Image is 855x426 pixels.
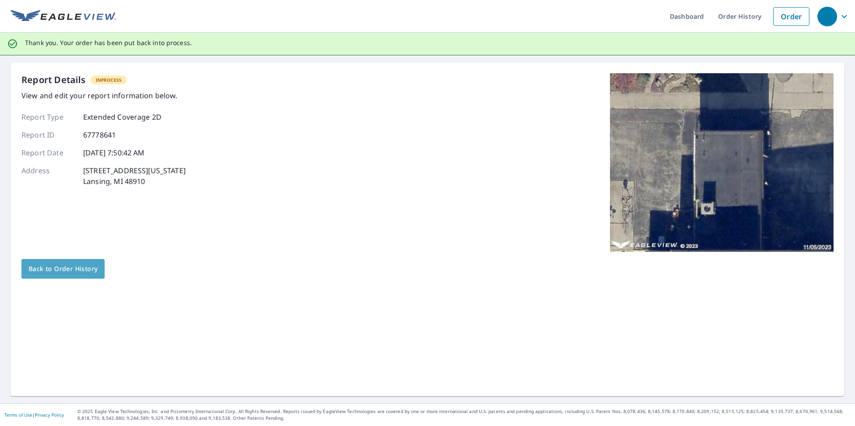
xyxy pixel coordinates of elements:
[21,165,75,187] p: Address
[83,112,161,122] p: Extended Coverage 2D
[29,263,97,275] span: Back to Order History
[21,90,186,101] p: View and edit your report information below.
[25,39,192,47] p: Thank you. Your order has been put back into process.
[21,147,75,158] p: Report Date
[4,412,64,418] p: |
[35,412,64,418] a: Privacy Policy
[83,165,186,187] p: [STREET_ADDRESS][US_STATE] Lansing, MI 48910
[21,259,105,279] a: Back to Order History
[90,77,127,83] span: InProcess
[11,10,116,23] img: EV Logo
[773,7,809,26] a: Order
[4,412,32,418] a: Terms of Use
[83,147,145,158] p: [DATE] 7:50:42 AM
[83,129,116,140] p: 67778641
[21,73,86,87] p: Report Details
[21,112,75,122] p: Report Type
[21,129,75,140] p: Report ID
[77,408,851,422] p: © 2025 Eagle View Technologies, Inc. and Pictometry International Corp. All Rights Reserved. Repo...
[610,73,834,252] img: Top image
